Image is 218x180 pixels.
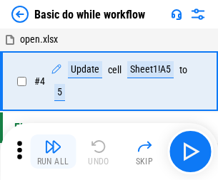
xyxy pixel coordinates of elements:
img: Main button [179,140,202,163]
img: Run All [44,138,61,155]
img: Back [11,6,29,23]
button: Skip [122,134,167,169]
img: Support [171,9,182,20]
div: Basic do while workflow [34,8,145,21]
div: Skip [136,157,154,166]
img: Settings menu [189,6,207,23]
div: Sheet1!A5 [127,61,174,78]
span: open.xlsx [20,33,58,45]
button: Run All [30,134,76,169]
div: cell [108,65,122,75]
div: to [179,65,187,75]
div: Update [68,61,102,78]
img: Skip [136,138,153,155]
span: # 4 [34,75,45,87]
div: Run All [37,157,69,166]
div: 5 [54,84,65,101]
